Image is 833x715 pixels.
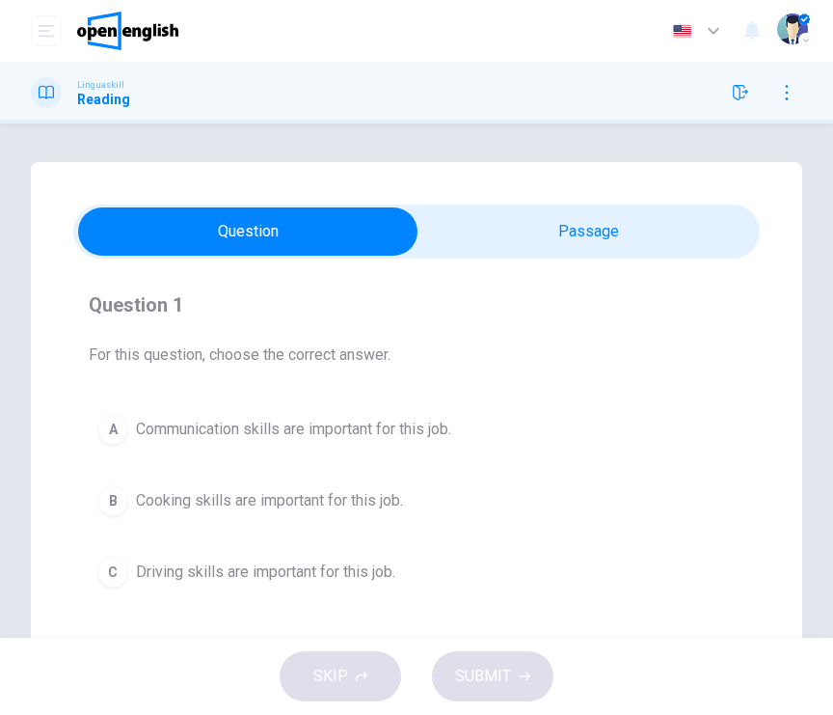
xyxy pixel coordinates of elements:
div: A [97,414,128,445]
span: Linguaskill [77,78,124,92]
button: open mobile menu [31,15,62,46]
button: CDriving skills are important for this job. [89,548,744,596]
span: Cooking skills are important for this job. [136,489,403,512]
img: Profile picture [777,14,808,44]
h1: Reading [77,92,130,107]
h4: Question 1 [89,289,744,320]
img: OpenEnglish logo [77,12,178,50]
span: For this question, choose the correct answer. [89,344,744,367]
div: B [97,485,128,516]
img: en [670,24,694,39]
div: C [97,557,128,588]
button: ACommunication skills are important for this job. [89,405,744,454]
span: Communication skills are important for this job. [136,418,451,441]
span: Driving skills are important for this job. [136,561,395,584]
button: BCooking skills are important for this job. [89,477,744,525]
